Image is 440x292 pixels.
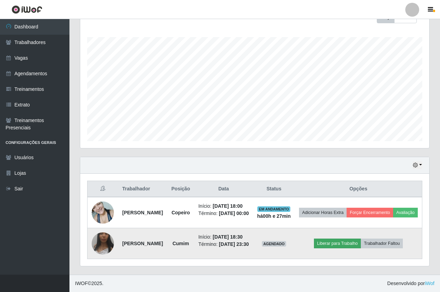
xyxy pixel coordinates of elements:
th: Data [194,181,253,197]
strong: [PERSON_NAME] [122,241,163,246]
strong: Copeiro [172,210,190,215]
button: Liberar para Trabalho [314,239,361,248]
strong: [PERSON_NAME] [122,210,163,215]
th: Trabalhador [118,181,167,197]
img: CoreUI Logo [11,5,42,14]
button: Avaliação [393,208,418,217]
button: Adicionar Horas Extra [299,208,347,217]
button: Forçar Encerramento [347,208,393,217]
span: IWOF [75,281,88,286]
time: [DATE] 18:00 [213,203,242,209]
button: Trabalhador Faltou [361,239,403,248]
time: [DATE] 00:00 [219,211,249,216]
li: Início: [198,203,249,210]
strong: há 00 h e 27 min [257,213,291,219]
span: Desenvolvido por [387,280,434,287]
span: AGENDADO [262,241,286,247]
a: iWof [425,281,434,286]
li: Término: [198,210,249,217]
span: © 2025 . [75,280,103,287]
li: Início: [198,233,249,241]
th: Posição [167,181,194,197]
th: Status [253,181,295,197]
strong: Cumim [173,241,189,246]
img: 1714959691742.jpeg [92,198,114,227]
time: [DATE] 23:30 [219,241,249,247]
img: 1703145599560.jpeg [92,219,114,268]
th: Opções [295,181,422,197]
li: Término: [198,241,249,248]
time: [DATE] 18:30 [213,234,242,240]
span: EM ANDAMENTO [257,206,290,212]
